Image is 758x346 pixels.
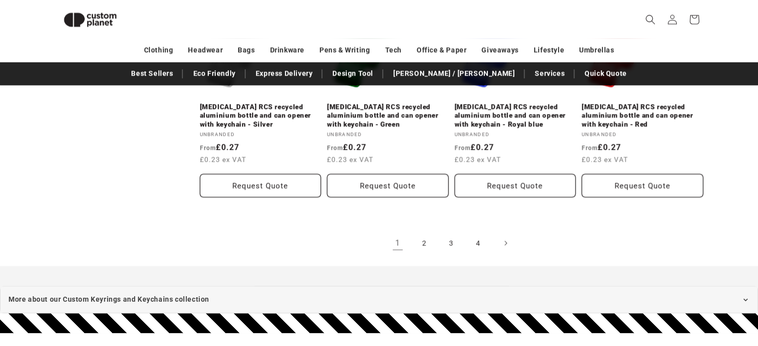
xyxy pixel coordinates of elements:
a: Next page [494,232,516,254]
a: Eco Friendly [188,65,240,82]
a: Page 4 [467,232,489,254]
a: Page 1 [387,232,409,254]
img: Custom Planet [55,4,125,35]
iframe: Chat Widget [592,238,758,346]
button: Request Quote [327,174,449,197]
summary: Search [639,8,661,30]
a: [MEDICAL_DATA] RCS recycled aluminium bottle and can opener with keychain - Silver [200,103,321,129]
a: Express Delivery [251,65,318,82]
a: Headwear [188,41,223,59]
a: [MEDICAL_DATA] RCS recycled aluminium bottle and can opener with keychain - Red [582,103,703,129]
nav: Pagination [200,232,703,254]
a: Umbrellas [579,41,614,59]
a: Design Tool [327,65,378,82]
a: Giveaways [481,41,518,59]
a: Lifestyle [534,41,564,59]
a: Clothing [144,41,173,59]
a: Pens & Writing [319,41,370,59]
a: Tech [385,41,401,59]
a: Office & Paper [417,41,466,59]
button: Request Quote [200,174,321,197]
a: Quick Quote [580,65,632,82]
a: Services [530,65,570,82]
a: Page 3 [441,232,462,254]
a: Drinkware [270,41,304,59]
button: Request Quote [455,174,576,197]
a: [MEDICAL_DATA] RCS recycled aluminium bottle and can opener with keychain - Green [327,103,449,129]
button: Request Quote [582,174,703,197]
a: [MEDICAL_DATA] RCS recycled aluminium bottle and can opener with keychain - Royal blue [455,103,576,129]
span: More about our Custom Keyrings and Keychains collection [8,293,209,306]
a: Page 2 [414,232,436,254]
a: Bags [238,41,255,59]
a: [PERSON_NAME] / [PERSON_NAME] [388,65,520,82]
a: Best Sellers [126,65,178,82]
